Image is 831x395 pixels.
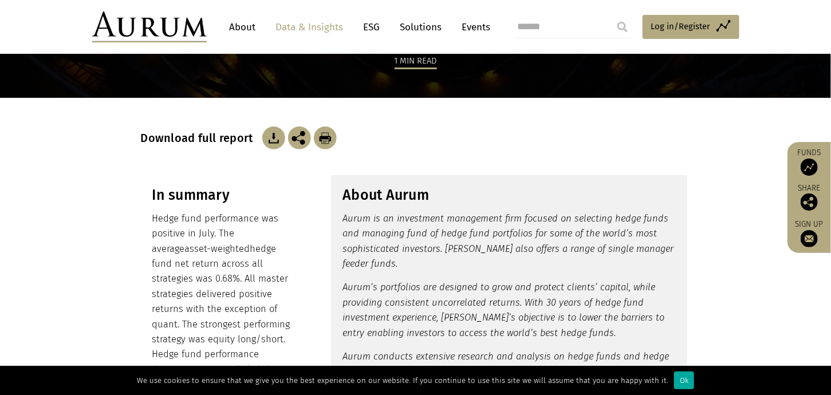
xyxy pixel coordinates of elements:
[342,282,664,338] em: Aurum’s portfolios are designed to grow and protect clients’ capital, while providing consistent ...
[152,187,295,204] h3: In summary
[185,243,250,254] span: asset-weighted
[342,187,676,204] h3: About Aurum
[801,159,818,176] img: Access Funds
[92,11,207,42] img: Aurum
[801,230,818,247] img: Sign up to our newsletter
[643,15,739,39] a: Log in/Register
[262,127,285,149] img: Download Article
[674,372,694,389] div: Ok
[456,17,491,38] a: Events
[288,127,311,149] img: Share this post
[801,193,818,211] img: Share this post
[611,15,634,38] input: Submit
[358,17,386,38] a: ESG
[152,211,295,393] p: Hedge fund performance was positive in July. The average hedge fund net return across all strateg...
[270,17,349,38] a: Data & Insights
[793,219,825,247] a: Sign up
[793,148,825,176] a: Funds
[314,127,337,149] img: Download Article
[651,19,711,33] span: Log in/Register
[342,213,674,269] em: Aurum is an investment management firm focused on selecting hedge funds and managing fund of hedg...
[224,17,262,38] a: About
[395,54,437,69] div: 1 min read
[793,184,825,211] div: Share
[395,17,448,38] a: Solutions
[141,131,259,145] h3: Download full report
